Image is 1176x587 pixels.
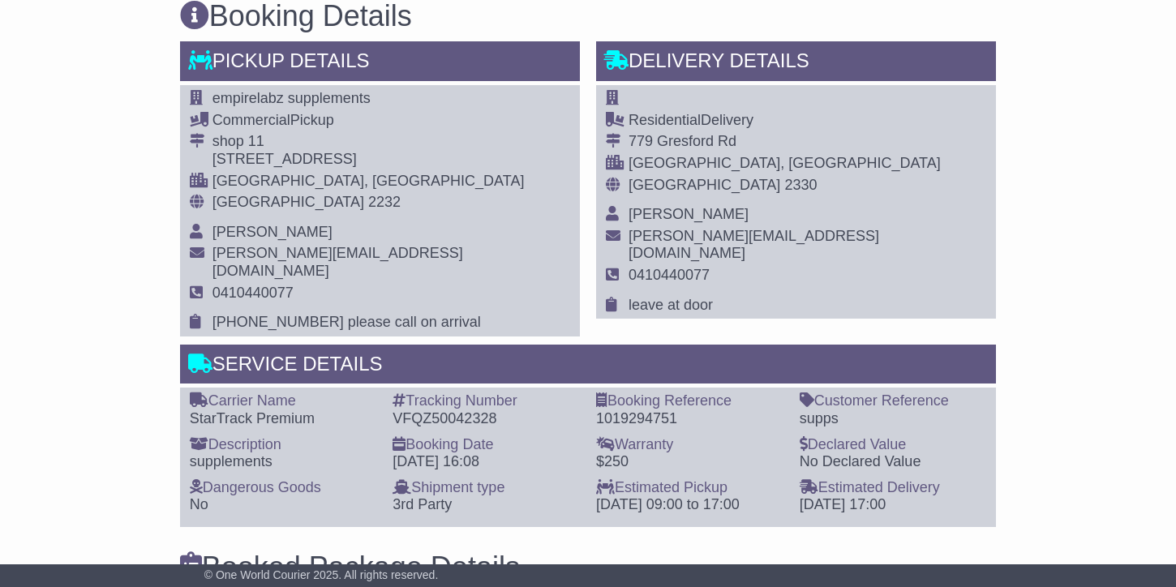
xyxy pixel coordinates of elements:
[212,90,371,106] span: empirelabz supplements
[393,453,580,471] div: [DATE] 16:08
[212,194,364,210] span: [GEOGRAPHIC_DATA]
[629,112,701,128] span: Residential
[784,177,817,193] span: 2330
[212,314,481,330] span: [PHONE_NUMBER] please call on arrival
[800,479,987,497] div: Estimated Delivery
[190,410,377,428] div: StarTrack Premium
[629,155,986,173] div: [GEOGRAPHIC_DATA], [GEOGRAPHIC_DATA]
[800,436,987,454] div: Declared Value
[629,228,879,262] span: [PERSON_NAME][EMAIL_ADDRESS][DOMAIN_NAME]
[212,285,294,301] span: 0410440077
[212,112,290,128] span: Commercial
[629,206,749,222] span: [PERSON_NAME]
[800,392,987,410] div: Customer Reference
[180,41,580,85] div: Pickup Details
[596,436,783,454] div: Warranty
[800,410,987,428] div: supps
[393,436,580,454] div: Booking Date
[393,410,580,428] div: VFQZ50042328
[190,479,377,497] div: Dangerous Goods
[596,479,783,497] div: Estimated Pickup
[212,245,463,279] span: [PERSON_NAME][EMAIL_ADDRESS][DOMAIN_NAME]
[393,392,580,410] div: Tracking Number
[800,496,987,514] div: [DATE] 17:00
[629,112,986,130] div: Delivery
[180,551,997,584] h3: Booked Package Details
[368,194,401,210] span: 2232
[800,453,987,471] div: No Declared Value
[212,133,570,151] div: shop 11
[596,453,783,471] div: $250
[212,224,333,240] span: [PERSON_NAME]
[629,133,986,151] div: 779 Gresford Rd
[212,112,570,130] div: Pickup
[212,151,570,169] div: [STREET_ADDRESS]
[596,496,783,514] div: [DATE] 09:00 to 17:00
[629,177,780,193] span: [GEOGRAPHIC_DATA]
[180,345,997,388] div: Service Details
[596,392,783,410] div: Booking Reference
[596,410,783,428] div: 1019294751
[190,496,208,512] span: No
[596,41,996,85] div: Delivery Details
[212,173,570,191] div: [GEOGRAPHIC_DATA], [GEOGRAPHIC_DATA]
[629,297,713,313] span: leave at door
[629,267,710,283] span: 0410440077
[190,392,377,410] div: Carrier Name
[190,453,377,471] div: supplements
[204,568,439,581] span: © One World Courier 2025. All rights reserved.
[393,479,580,497] div: Shipment type
[190,436,377,454] div: Description
[393,496,452,512] span: 3rd Party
